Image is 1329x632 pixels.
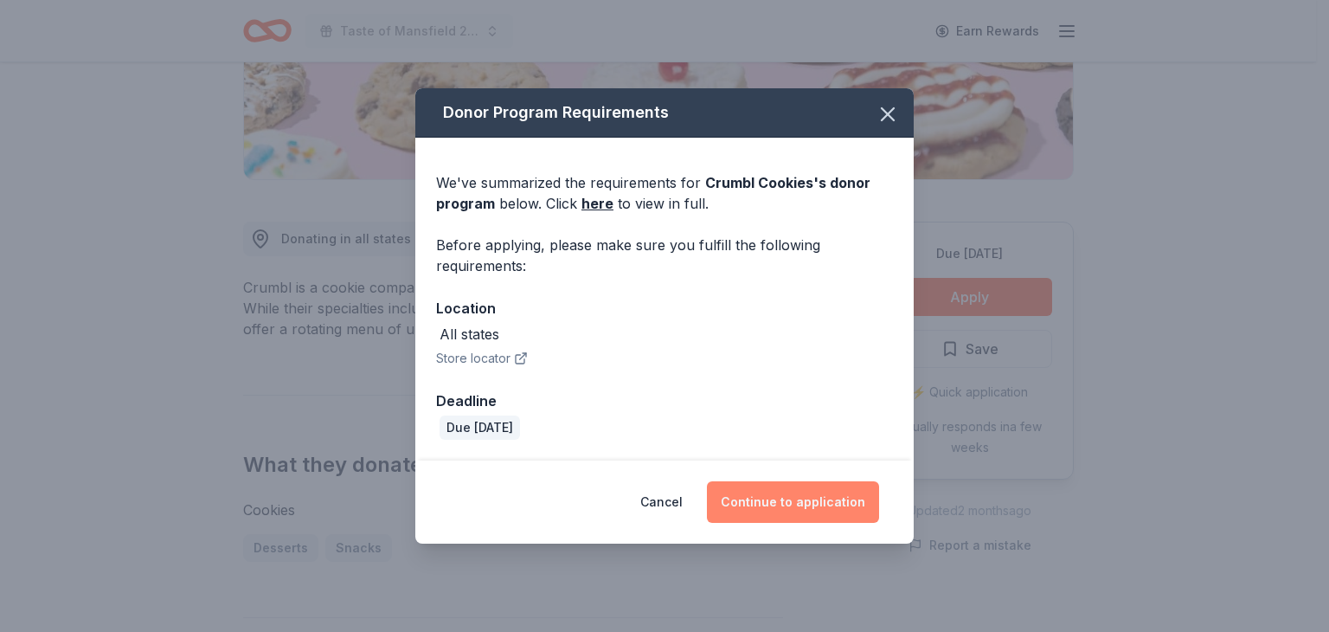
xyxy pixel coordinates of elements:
a: here [581,193,613,214]
div: Location [436,297,893,319]
div: Donor Program Requirements [415,88,914,138]
div: All states [440,324,499,345]
button: Continue to application [707,481,879,523]
button: Store locator [436,348,528,369]
div: Before applying, please make sure you fulfill the following requirements: [436,235,893,276]
div: Due [DATE] [440,416,520,440]
div: We've summarized the requirements for below. Click to view in full. [436,172,893,214]
button: Cancel [640,481,683,523]
div: Deadline [436,390,893,412]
